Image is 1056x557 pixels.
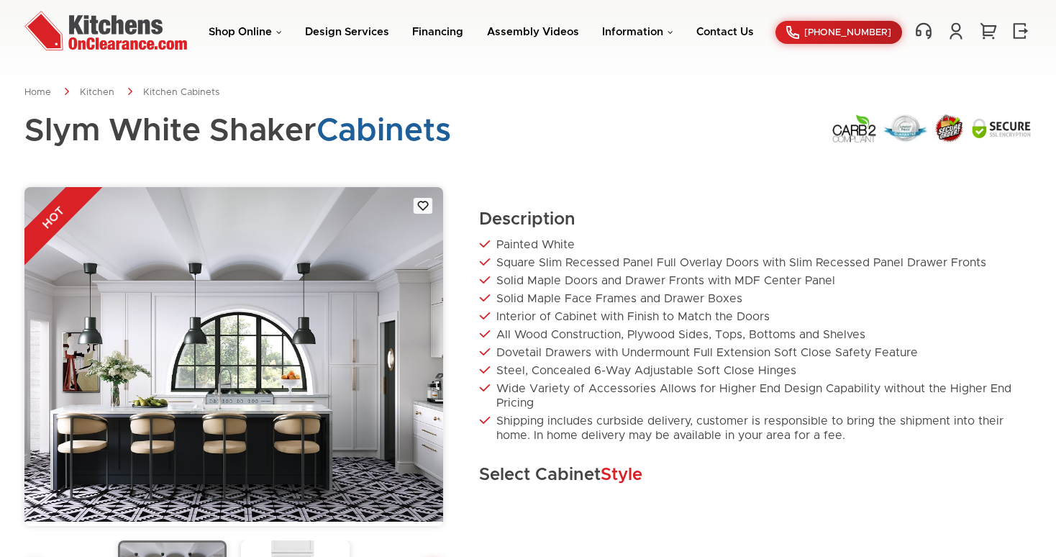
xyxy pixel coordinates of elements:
img: Secure Order [934,114,965,142]
a: Contact Us [696,27,754,37]
a: Kitchen Cabinets [143,88,219,97]
li: All Wood Construction, Plywood Sides, Tops, Bottoms and Shelves [479,327,1032,342]
span: Style [601,466,642,484]
span: [PHONE_NUMBER] [804,28,891,37]
h2: Select Cabinet [479,464,1032,486]
h2: Description [479,209,1032,230]
span: Cabinets [317,115,451,147]
a: Design Services [305,27,389,37]
a: [PHONE_NUMBER] [775,21,902,44]
li: Shipping includes curbside delivery, customer is responsible to bring the shipment into their hom... [479,414,1032,443]
a: Shop Online [209,27,282,37]
li: Square Slim Recessed Panel Full Overlay Doors with Slim Recessed Panel Drawer Fronts [479,255,1032,270]
img: Secure SSL Encyption [971,117,1032,139]
li: Dovetail Drawers with Undermount Full Extension Soft Close Safety Feature [479,345,1032,360]
li: Solid Maple Face Frames and Drawer Boxes [479,291,1032,306]
a: Home [24,88,51,97]
li: Painted White [479,237,1032,252]
a: Kitchen [80,88,114,97]
img: Kitchens On Clearance [24,11,187,50]
img: gallery_36_18225_18226__2_SWH_1.3.jpg [24,187,443,522]
li: Wide Variety of Accessories Allows for Higher End Design Capability without the Higher End Pricing [479,381,1032,410]
a: Assembly Videos [487,27,579,37]
li: Interior of Cabinet with Finish to Match the Doors [479,309,1032,324]
a: Information [602,27,673,37]
li: Steel, Concealed 6-Way Adjustable Soft Close Hinges [479,363,1032,378]
h1: Slym White Shaker [24,114,451,148]
img: Carb2 Compliant [832,114,877,143]
li: Solid Maple Doors and Drawer Fronts with MDF Center Panel [479,273,1032,288]
img: Lowest Price Guarantee [883,114,927,142]
a: Financing [412,27,463,37]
